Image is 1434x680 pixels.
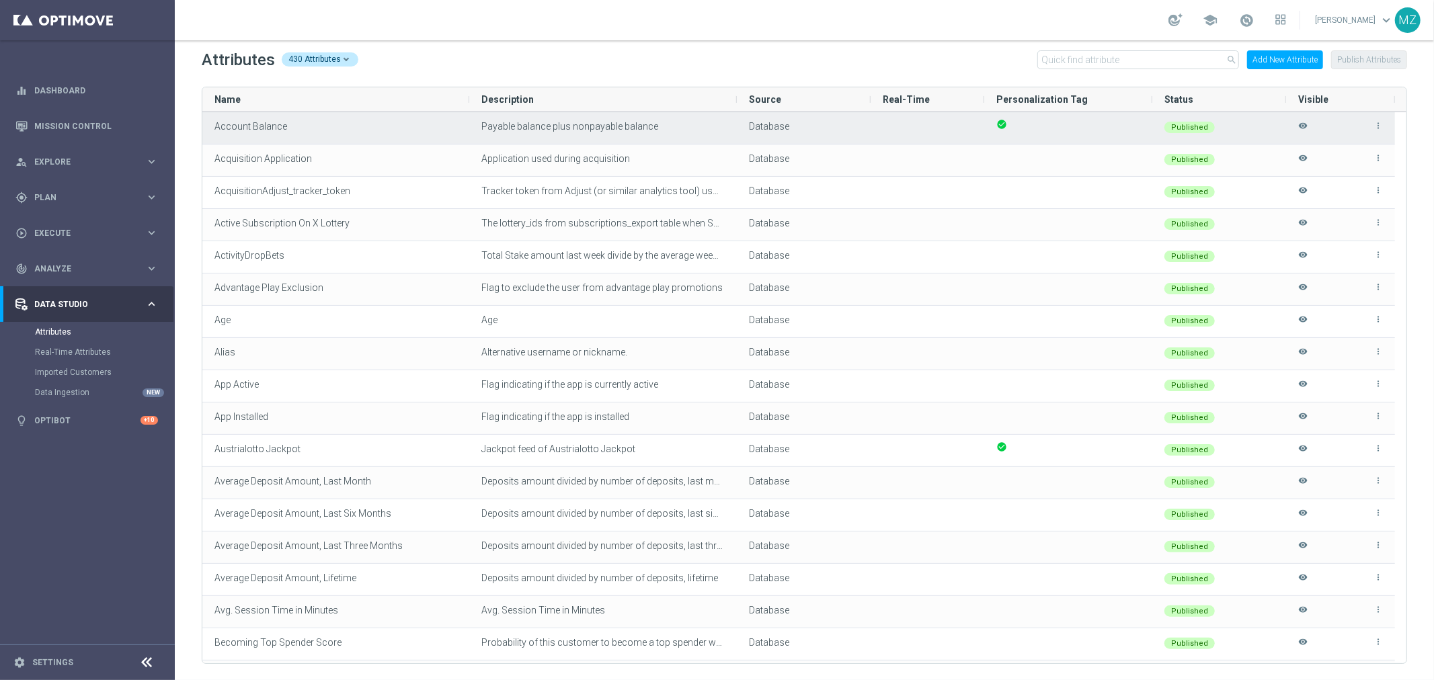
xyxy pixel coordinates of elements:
[1298,540,1308,562] i: Hide attribute
[481,411,629,422] span: Flag indicating if the app is installed
[15,402,158,438] div: Optibot
[15,85,159,96] div: equalizer Dashboard
[214,314,231,325] span: Age
[481,250,851,261] span: Total Stake amount last week divide by the average weekly stake amount last four weeks
[1298,379,1308,401] i: Hide attribute
[214,605,338,615] span: Avg. Session Time in Minutes
[15,192,28,204] i: gps_fixed
[996,441,1007,452] span: check_circle
[749,629,859,656] div: Type
[34,300,145,308] span: Data Studio
[214,572,356,583] span: Average Deposit Amount, Lifetime
[1373,572,1383,582] i: more_vert
[749,177,859,204] div: Type
[749,411,789,422] span: Database
[1373,121,1383,130] i: more_vert
[1298,94,1328,105] span: Visible
[214,476,371,486] span: Average Deposit Amount, Last Month
[15,228,159,239] button: play_circle_outline Execute keyboard_arrow_right
[749,605,789,615] span: Database
[1298,218,1308,240] i: Hide attribute
[749,379,789,390] span: Database
[15,299,159,310] div: Data Studio keyboard_arrow_right
[996,94,1088,105] span: Personalization Tag
[1164,94,1193,105] span: Status
[1164,347,1215,359] div: Published
[35,382,173,402] div: Data Ingestion
[749,637,789,648] span: Database
[481,540,756,551] span: Deposits amount divided by number of deposits, last three month
[15,415,159,426] button: lightbulb Optibot +10
[141,416,158,425] div: +10
[1298,572,1308,595] i: Hide attribute
[15,192,145,204] div: Plan
[35,362,173,382] div: Imported Customers
[143,388,164,397] div: NEW
[1373,476,1383,485] i: more_vert
[1164,605,1215,617] div: Published
[1314,10,1395,30] a: [PERSON_NAME]keyboard_arrow_down
[1164,186,1215,198] div: Published
[34,158,145,166] span: Explore
[1298,411,1308,433] i: Hide attribute
[481,314,497,325] span: Age
[145,226,158,239] i: keyboard_arrow_right
[481,185,801,196] span: Tracker token from Adjust (or similar analytics tool) used during acquisition
[202,49,275,71] h2: Attributes
[1298,314,1308,337] i: Hide attribute
[1164,283,1215,294] div: Published
[481,443,635,454] span: Jackpot feed of Austrialotto Jackpot
[749,250,789,261] span: Database
[1373,411,1383,421] i: more_vert
[1373,637,1383,646] i: more_vert
[749,468,859,495] div: Type
[1164,380,1215,391] div: Published
[481,637,811,648] span: Probability of this customer to become a top spender within the next 6 periods.
[1164,573,1215,585] div: Published
[749,540,789,551] span: Database
[34,265,145,273] span: Analyze
[214,443,301,454] span: Austrialotto Jackpot
[481,476,733,486] span: Deposits amount divided by number of deposits, last month
[34,402,141,438] a: Optibot
[481,94,534,105] span: Description
[749,121,789,132] span: Database
[1164,218,1215,230] div: Published
[1164,122,1215,133] div: Published
[481,121,658,132] span: Payable balance plus nonpayable balance
[35,387,140,398] a: Data Ingestion
[481,153,630,164] span: Application used during acquisition
[1373,185,1383,195] i: more_vert
[1373,250,1383,259] i: more_vert
[749,185,789,196] span: Database
[1298,282,1308,304] i: Hide attribute
[145,191,158,204] i: keyboard_arrow_right
[15,85,28,97] i: equalizer
[749,532,859,559] div: Type
[1164,476,1215,488] div: Published
[35,342,173,362] div: Real-Time Attributes
[15,156,145,168] div: Explore
[145,155,158,168] i: keyboard_arrow_right
[996,119,1007,130] span: check_circle
[1164,509,1215,520] div: Published
[1247,50,1323,69] button: Add New Attribute
[481,218,882,228] span: The lottery_ids from subscriptions_export table when SUBSCRIPTION_STATUS equales IN PLAY
[1164,154,1215,165] div: Published
[34,194,145,202] span: Plan
[1298,250,1308,272] i: Hide attribute
[1164,412,1215,423] div: Published
[214,379,259,390] span: App Active
[214,508,391,519] span: Average Deposit Amount, Last Six Months
[749,443,789,454] span: Database
[35,367,140,378] a: Imported Customers
[214,153,312,164] span: Acquisition Application
[15,157,159,167] div: person_search Explore keyboard_arrow_right
[1164,315,1215,327] div: Published
[15,298,145,310] div: Data Studio
[1164,638,1215,649] div: Published
[15,227,28,239] i: play_circle_outline
[15,415,28,427] i: lightbulb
